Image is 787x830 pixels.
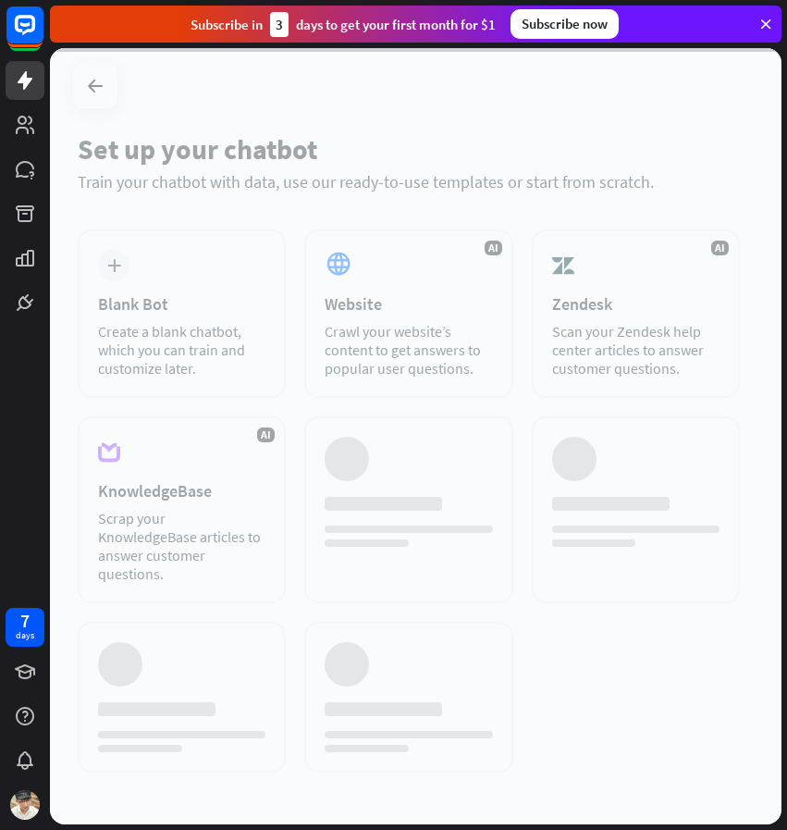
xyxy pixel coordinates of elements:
div: Subscribe now [510,9,619,39]
div: days [16,629,34,642]
div: Subscribe in days to get your first month for $1 [191,12,496,37]
a: 7 days [6,608,44,647]
div: 3 [270,12,289,37]
div: 7 [20,613,30,629]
